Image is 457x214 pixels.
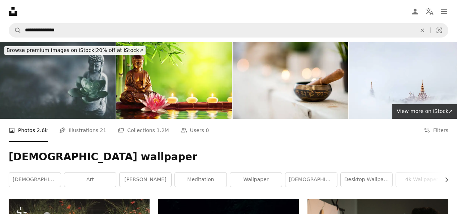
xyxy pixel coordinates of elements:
button: Search Unsplash [9,23,21,37]
span: 1.2M [156,126,169,134]
span: Browse premium images on iStock | [7,47,96,53]
img: Singing Bowl [233,42,348,119]
button: Language [422,4,437,19]
span: View more on iStock ↗ [397,108,453,114]
a: meditation [175,172,227,187]
span: 0 [206,126,209,134]
button: Visual search [431,23,448,37]
div: 20% off at iStock ↗ [4,46,146,55]
a: [DEMOGRAPHIC_DATA] [285,172,337,187]
img: Buddha Statue With Candles In Natural Background [116,42,232,119]
a: wallpaper [230,172,282,187]
a: [PERSON_NAME] [120,172,171,187]
h1: [DEMOGRAPHIC_DATA] wallpaper [9,150,448,163]
form: Find visuals sitewide [9,23,448,38]
a: Users 0 [181,119,209,142]
span: 21 [100,126,107,134]
a: desktop wallpaper [341,172,392,187]
a: Log in / Sign up [408,4,422,19]
button: Menu [437,4,451,19]
a: 4k wallpaper [396,172,448,187]
a: Home — Unsplash [9,7,17,16]
a: art [64,172,116,187]
a: View more on iStock↗ [392,104,457,119]
a: Collections 1.2M [118,119,169,142]
a: [DEMOGRAPHIC_DATA] [9,172,61,187]
button: Clear [414,23,430,37]
button: Filters [424,119,448,142]
button: scroll list to the right [440,172,448,187]
a: Illustrations 21 [59,119,106,142]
